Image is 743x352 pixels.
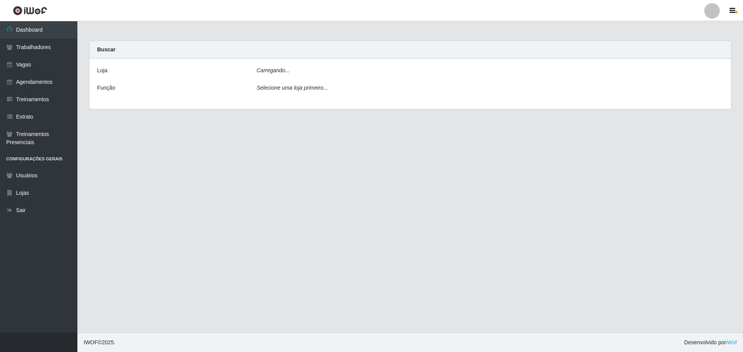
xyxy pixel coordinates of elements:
[684,338,737,347] span: Desenvolvido por
[257,85,328,91] i: Selecione uma loja primeiro...
[84,339,98,345] span: IWOF
[726,339,737,345] a: iWof
[97,46,115,53] strong: Buscar
[257,67,290,73] i: Carregando...
[13,6,47,15] img: CoreUI Logo
[97,66,107,75] label: Loja
[84,338,115,347] span: © 2025 .
[97,84,115,92] label: Função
